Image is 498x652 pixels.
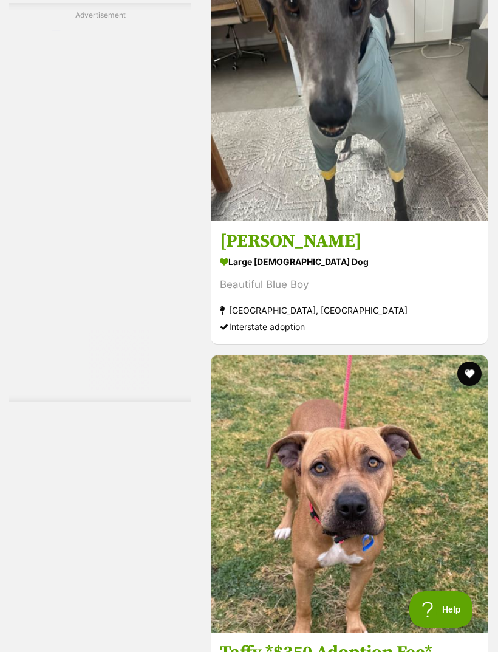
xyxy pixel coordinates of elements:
[220,302,479,318] strong: [GEOGRAPHIC_DATA], [GEOGRAPHIC_DATA]
[220,253,479,270] strong: large [DEMOGRAPHIC_DATA] Dog
[52,26,149,390] iframe: Advertisement
[457,362,482,386] button: favourite
[220,318,479,335] div: Interstate adoption
[9,3,191,402] div: Advertisement
[211,355,488,633] img: Taffy *$350 Adoption Fee* - American Staffordshire Terrier Dog
[220,276,479,293] div: Beautiful Blue Boy
[220,230,479,253] h3: [PERSON_NAME]
[211,221,488,344] a: [PERSON_NAME] large [DEMOGRAPHIC_DATA] Dog Beautiful Blue Boy [GEOGRAPHIC_DATA], [GEOGRAPHIC_DATA...
[409,591,474,628] iframe: Help Scout Beacon - Open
